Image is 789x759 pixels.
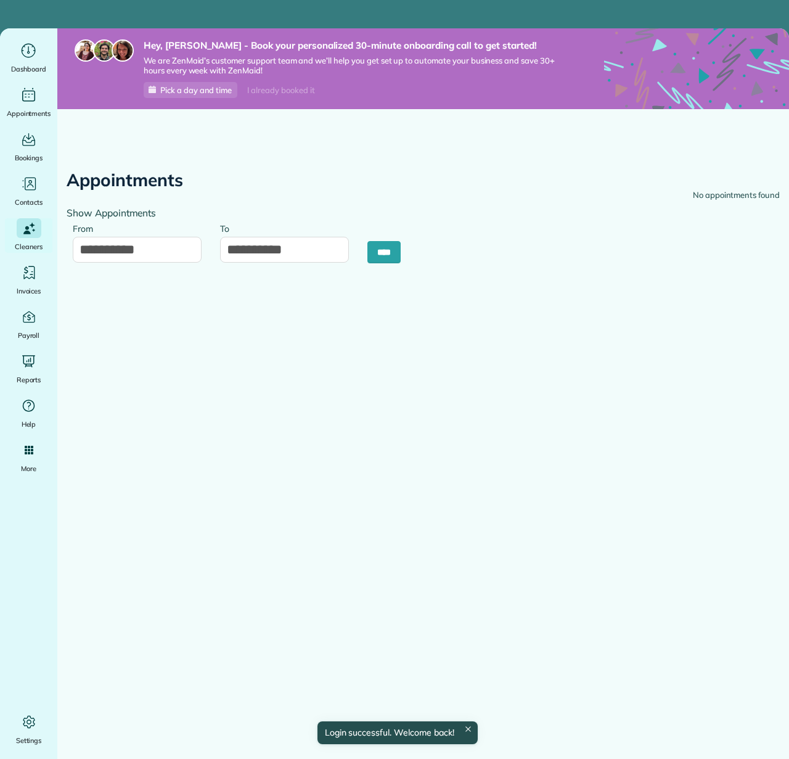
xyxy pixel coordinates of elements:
span: Invoices [17,285,41,297]
span: We are ZenMaid’s customer support team and we’ll help you get set up to automate your business an... [144,55,567,76]
a: Payroll [5,307,52,342]
a: Help [5,396,52,430]
span: Payroll [18,329,40,342]
span: Contacts [15,196,43,208]
label: To [220,216,235,239]
div: Login successful. Welcome back! [317,721,477,744]
span: More [21,462,36,475]
span: Bookings [15,152,43,164]
img: michelle-19f622bdf1676172e81f8f8fba1fb50e276960ebfe0243fe18214015130c80e4.jpg [112,39,134,62]
span: Reports [17,374,41,386]
span: Help [22,418,36,430]
div: No appointments found [693,189,780,202]
strong: Hey, [PERSON_NAME] - Book your personalized 30-minute onboarding call to get started! [144,39,567,52]
span: Dashboard [11,63,46,75]
span: Appointments [7,107,51,120]
img: jorge-587dff0eeaa6aab1f244e6dc62b8924c3b6ad411094392a53c71c6c4a576187d.jpg [93,39,115,62]
h2: Appointments [67,171,183,190]
label: From [73,216,99,239]
a: Appointments [5,85,52,120]
a: Cleaners [5,218,52,253]
a: Invoices [5,263,52,297]
a: Contacts [5,174,52,208]
span: Pick a day and time [160,85,232,95]
a: Dashboard [5,41,52,75]
a: Reports [5,351,52,386]
a: Settings [5,712,52,747]
span: Cleaners [15,240,43,253]
img: maria-72a9807cf96188c08ef61303f053569d2e2a8a1cde33d635c8a3ac13582a053d.jpg [75,39,97,62]
h4: Show Appointments [67,208,414,218]
a: Pick a day and time [144,82,237,98]
div: I already booked it [240,83,322,98]
a: Bookings [5,129,52,164]
span: Settings [16,734,42,747]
